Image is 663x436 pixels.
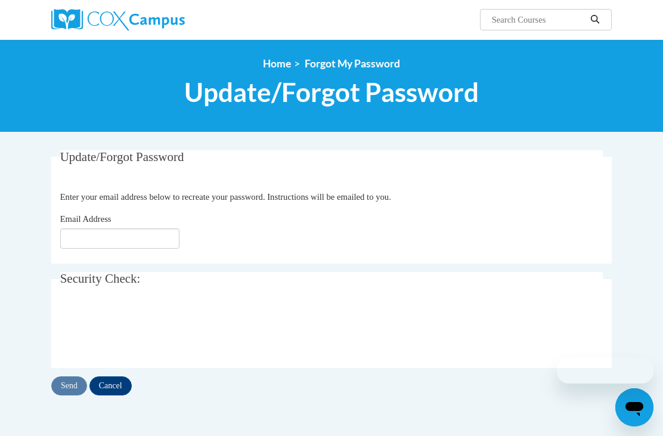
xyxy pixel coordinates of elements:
span: Security Check: [60,271,141,286]
iframe: Button to launch messaging window [615,388,653,426]
img: Cox Campus [51,9,185,30]
iframe: Message from company [557,357,653,384]
input: Search Courses [491,13,586,27]
input: Email [60,228,179,249]
span: Update/Forgot Password [60,150,184,164]
button: Search [586,13,604,27]
iframe: reCAPTCHA [60,307,241,353]
a: Cox Campus [51,9,226,30]
input: Cancel [89,376,132,395]
span: Forgot My Password [305,57,400,70]
span: Update/Forgot Password [184,76,479,108]
a: Home [263,57,291,70]
span: Enter your email address below to recreate your password. Instructions will be emailed to you. [60,192,391,202]
span: Email Address [60,214,111,224]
